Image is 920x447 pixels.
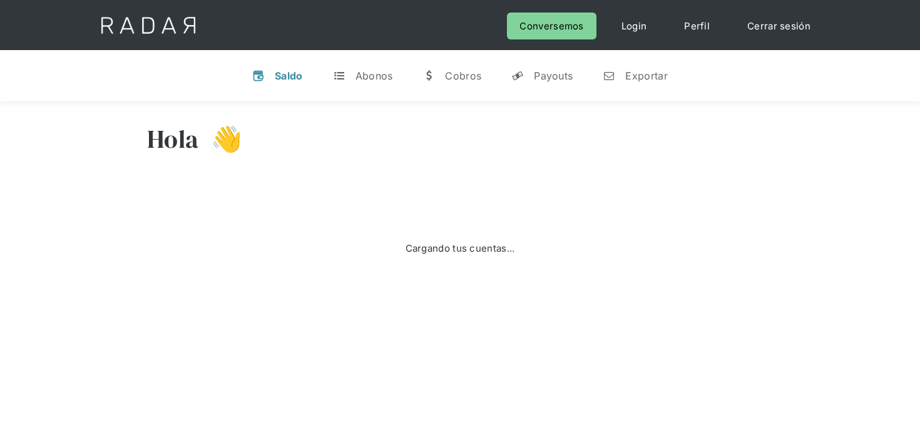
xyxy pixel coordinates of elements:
div: w [422,69,435,82]
h3: 👋 [198,123,242,155]
div: Saldo [275,69,303,82]
div: t [333,69,345,82]
div: y [511,69,524,82]
h3: Hola [147,123,198,155]
div: v [252,69,265,82]
div: n [603,69,615,82]
a: Cerrar sesión [735,13,823,39]
div: Payouts [534,69,573,82]
div: Cargando tus cuentas... [406,240,515,257]
a: Login [609,13,660,39]
div: Abonos [355,69,393,82]
div: Exportar [625,69,667,82]
div: Cobros [445,69,481,82]
a: Conversemos [507,13,596,39]
a: Perfil [672,13,722,39]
